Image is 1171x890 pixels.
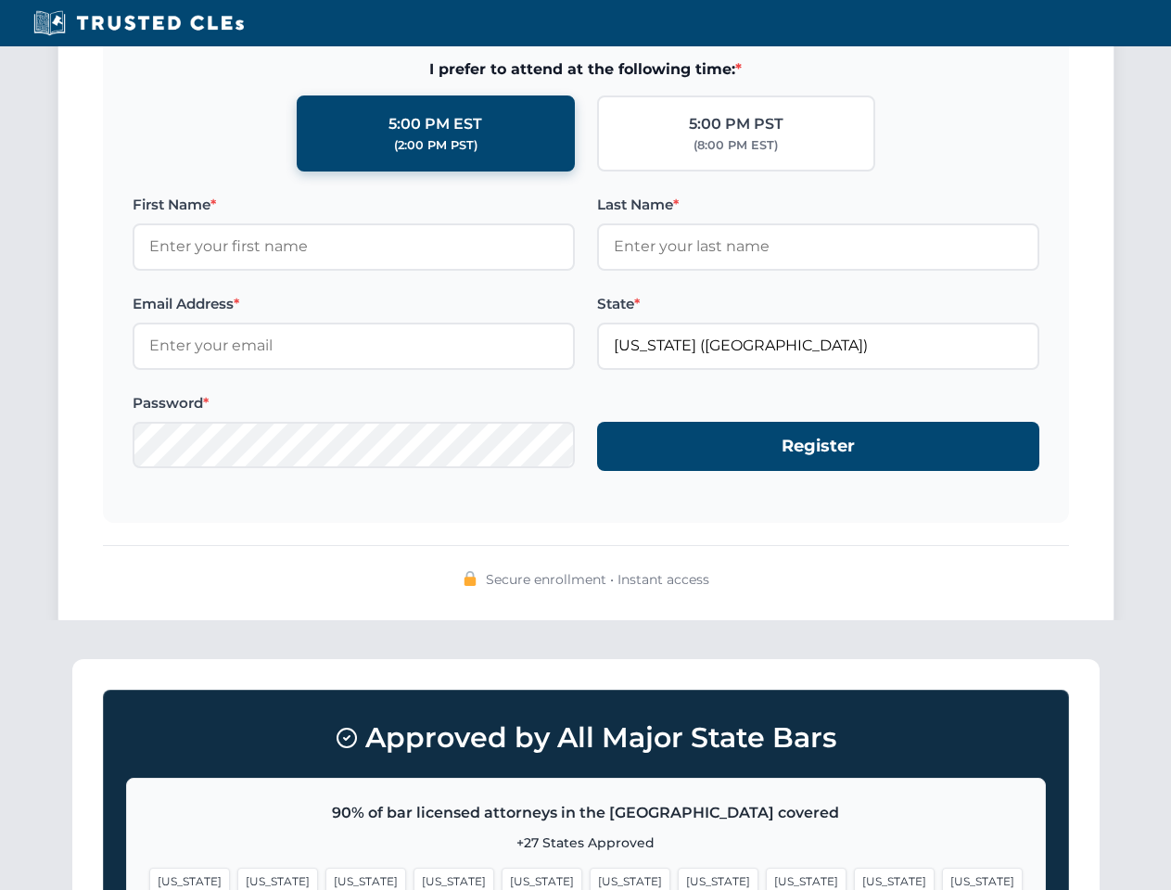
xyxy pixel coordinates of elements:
[597,223,1039,270] input: Enter your last name
[133,293,575,315] label: Email Address
[689,112,783,136] div: 5:00 PM PST
[463,571,477,586] img: 🔒
[394,136,477,155] div: (2:00 PM PST)
[133,392,575,414] label: Password
[133,194,575,216] label: First Name
[133,57,1039,82] span: I prefer to attend at the following time:
[126,713,1046,763] h3: Approved by All Major State Bars
[597,293,1039,315] label: State
[388,112,482,136] div: 5:00 PM EST
[597,194,1039,216] label: Last Name
[149,801,1023,825] p: 90% of bar licensed attorneys in the [GEOGRAPHIC_DATA] covered
[694,136,778,155] div: (8:00 PM EST)
[133,223,575,270] input: Enter your first name
[597,422,1039,471] button: Register
[149,833,1023,853] p: +27 States Approved
[28,9,249,37] img: Trusted CLEs
[486,569,709,590] span: Secure enrollment • Instant access
[597,323,1039,369] input: Florida (FL)
[133,323,575,369] input: Enter your email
